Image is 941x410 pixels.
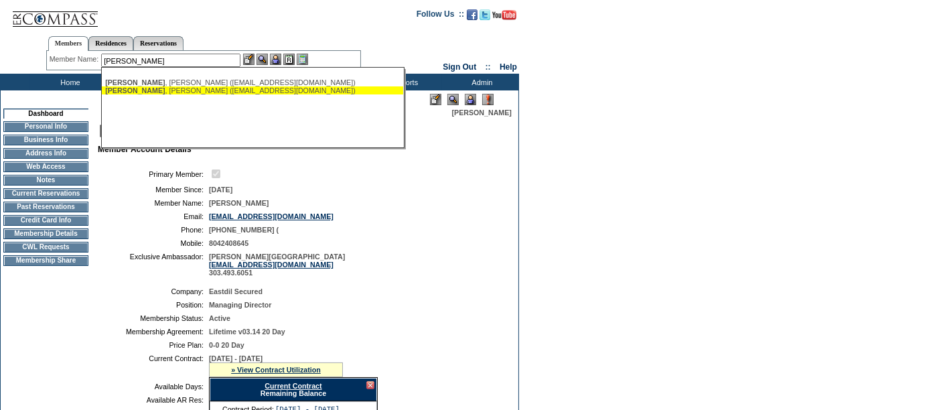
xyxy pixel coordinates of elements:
a: Become our fan on Facebook [467,13,478,21]
div: Member Name: [50,54,101,65]
a: Residences [88,36,133,50]
span: [PHONE_NUMBER] ( [209,226,279,234]
span: [PERSON_NAME][GEOGRAPHIC_DATA] 303.493.6051 [209,253,345,277]
td: Membership Share [3,255,88,266]
td: Position: [103,301,204,309]
span: Eastdil Secured [209,287,263,295]
div: Remaining Balance [210,378,377,401]
span: [DATE] [209,186,232,194]
td: Phone: [103,226,204,234]
img: Reservations [283,54,295,65]
a: Subscribe to our YouTube Channel [492,13,516,21]
div: , [PERSON_NAME] ([EMAIL_ADDRESS][DOMAIN_NAME]) [105,86,400,94]
img: Edit Mode [430,94,441,105]
img: b_edit.gif [243,54,255,65]
td: Address Info [3,148,88,159]
td: Primary Member: [103,167,204,180]
td: Available AR Res: [103,396,204,404]
td: Exclusive Ambassador: [103,253,204,277]
span: [PERSON_NAME] [452,109,512,117]
a: Reservations [133,36,184,50]
td: Past Reservations [3,202,88,212]
span: :: [486,62,491,72]
td: Member Name: [103,199,204,207]
td: Follow Us :: [417,8,464,24]
td: Membership Status: [103,314,204,322]
a: » View Contract Utilization [231,366,321,374]
td: Business Info [3,135,88,145]
img: Become our fan on Facebook [467,9,478,20]
span: [PERSON_NAME] [209,199,269,207]
td: Dashboard [3,109,88,119]
td: Notes [3,175,88,186]
img: Subscribe to our YouTube Channel [492,10,516,20]
a: [EMAIL_ADDRESS][DOMAIN_NAME] [209,212,334,220]
td: CWL Requests [3,242,88,253]
td: Current Reservations [3,188,88,199]
td: Available Days: [103,383,204,391]
span: Managing Director [209,301,272,309]
img: pgTtlDashboard.gif [97,117,365,143]
img: Impersonate [270,54,281,65]
a: Follow us on Twitter [480,13,490,21]
td: Company: [103,287,204,295]
td: Mobile: [103,239,204,247]
td: Current Contract: [103,354,204,377]
span: 0-0 20 Day [209,341,244,349]
img: View Mode [447,94,459,105]
img: Log Concern/Member Elevation [482,94,494,105]
td: Price Plan: [103,341,204,349]
td: Email: [103,212,204,220]
td: Credit Card Info [3,215,88,226]
td: Admin [442,74,519,90]
img: View [257,54,268,65]
a: Sign Out [443,62,476,72]
td: Web Access [3,161,88,172]
a: Members [48,36,89,51]
a: Current Contract [265,382,321,390]
td: Member Since: [103,186,204,194]
td: Home [30,74,107,90]
span: Lifetime v03.14 20 Day [209,328,285,336]
span: [PERSON_NAME] [105,86,165,94]
span: Active [209,314,230,322]
a: [EMAIL_ADDRESS][DOMAIN_NAME] [209,261,334,269]
img: Follow us on Twitter [480,9,490,20]
td: Personal Info [3,121,88,132]
div: , [PERSON_NAME] ([EMAIL_ADDRESS][DOMAIN_NAME]) [105,78,400,86]
span: [DATE] - [DATE] [209,354,263,362]
b: Member Account Details [98,145,192,154]
img: Impersonate [465,94,476,105]
a: Help [500,62,517,72]
span: 8042408645 [209,239,248,247]
img: b_calculator.gif [297,54,308,65]
td: Membership Agreement: [103,328,204,336]
td: Membership Details [3,228,88,239]
span: [PERSON_NAME] [105,78,165,86]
